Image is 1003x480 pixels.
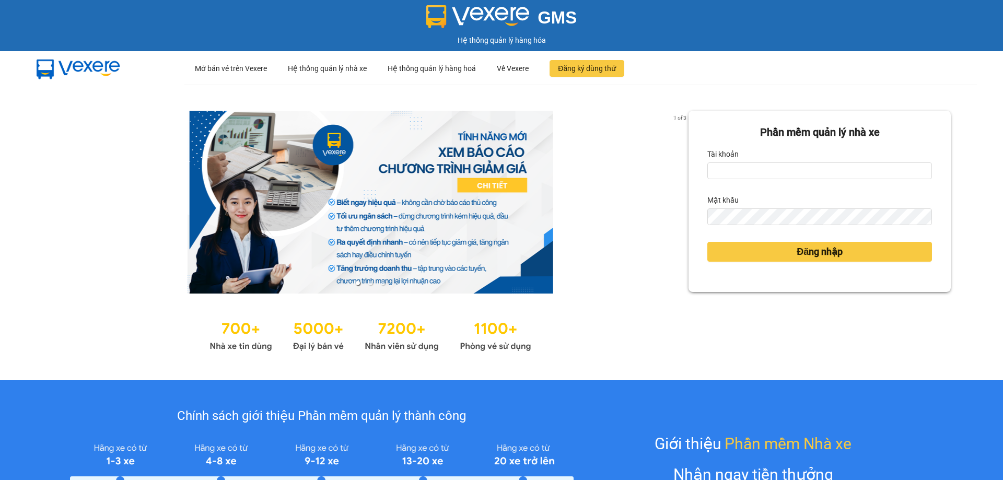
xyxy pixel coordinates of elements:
[368,281,372,285] li: slide item 2
[707,242,932,262] button: Đăng nhập
[381,281,385,285] li: slide item 3
[674,111,689,294] button: next slide / item
[209,314,531,354] img: Statistics.png
[497,52,529,85] div: Về Vexere
[426,16,577,24] a: GMS
[52,111,67,294] button: previous slide / item
[655,431,852,456] div: Giới thiệu
[725,431,852,456] span: Phần mềm Nhà xe
[195,52,267,85] div: Mở bán vé trên Vexere
[426,5,530,28] img: logo 2
[670,111,689,124] p: 1 of 3
[707,146,739,162] label: Tài khoản
[707,208,932,225] input: Mật khẩu
[558,63,616,74] span: Đăng ký dùng thử
[707,162,932,179] input: Tài khoản
[797,244,843,259] span: Đăng nhập
[70,406,573,426] div: Chính sách giới thiệu Phần mềm quản lý thành công
[707,192,739,208] label: Mật khẩu
[3,34,1000,46] div: Hệ thống quản lý hàng hóa
[538,8,577,27] span: GMS
[388,52,476,85] div: Hệ thống quản lý hàng hoá
[288,52,367,85] div: Hệ thống quản lý nhà xe
[26,51,131,86] img: mbUUG5Q.png
[356,281,360,285] li: slide item 1
[550,60,624,77] button: Đăng ký dùng thử
[707,124,932,141] div: Phần mềm quản lý nhà xe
